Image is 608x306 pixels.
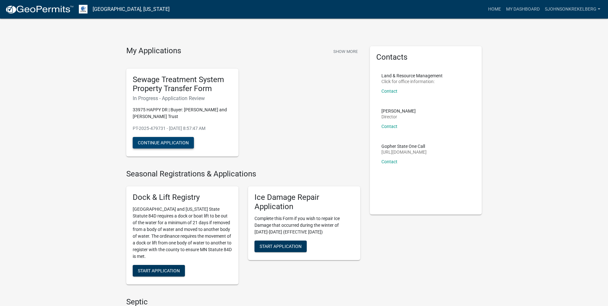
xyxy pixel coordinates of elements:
[381,150,427,154] p: [URL][DOMAIN_NAME]
[133,193,232,202] h5: Dock & Lift Registry
[381,144,427,149] p: Gopher State One Call
[381,124,397,129] a: Contact
[381,79,443,84] p: Click for office information:
[381,89,397,94] a: Contact
[376,53,476,62] h5: Contacts
[93,4,170,15] a: [GEOGRAPHIC_DATA], [US_STATE]
[504,3,542,15] a: My Dashboard
[381,159,397,164] a: Contact
[133,206,232,260] p: [GEOGRAPHIC_DATA] and [US_STATE] State Statute 84D requires a dock or boat lift to be out of the ...
[254,241,307,252] button: Start Application
[381,73,443,78] p: Land & Resource Management
[126,46,181,56] h4: My Applications
[542,3,603,15] a: sjohnsonkrekelberg
[254,193,354,211] h5: Ice Damage Repair Application
[79,5,87,13] img: Otter Tail County, Minnesota
[260,243,302,249] span: Start Application
[133,137,194,149] button: Continue Application
[381,115,416,119] p: Director
[138,268,180,273] span: Start Application
[126,169,360,179] h4: Seasonal Registrations & Applications
[133,265,185,276] button: Start Application
[254,215,354,235] p: Complete this Form if you wish to repair Ice Damage that occurred during the winter of [DATE]-[DA...
[331,46,360,57] button: Show More
[381,109,416,113] p: [PERSON_NAME]
[133,95,232,101] h6: In Progress - Application Review
[486,3,504,15] a: Home
[133,106,232,120] p: 33975 HAPPY DR | Buyer: [PERSON_NAME] and [PERSON_NAME] Trust
[133,75,232,94] h5: Sewage Treatment System Property Transfer Form
[133,125,232,132] p: PT-2025-479731 - [DATE] 8:57:47 AM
